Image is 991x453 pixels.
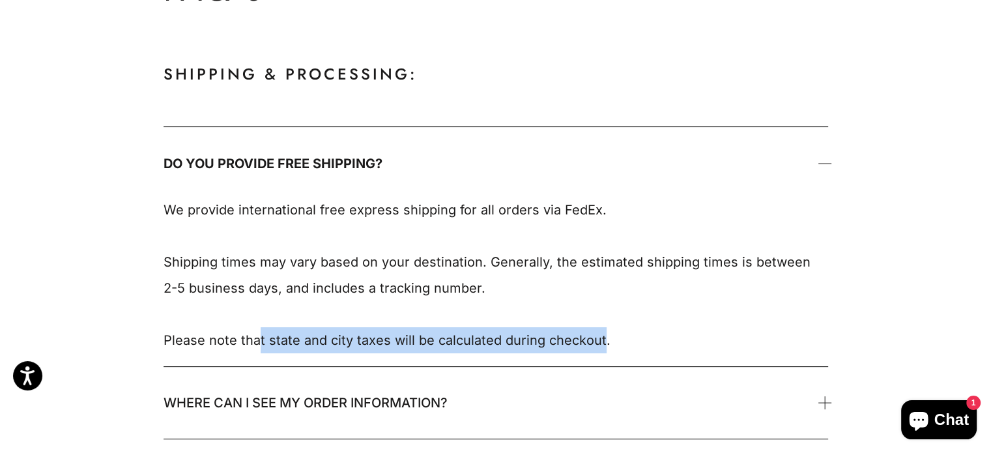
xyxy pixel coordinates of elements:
span: Do you provide free shipping? [164,151,382,177]
summary: Where can I see my order information? [164,367,828,439]
inbox-online-store-chat: Shopify online store chat [897,400,981,443]
p: Shipping & Processing: [164,61,828,87]
p: We provide international free express shipping for all orders via FedEx. Shipping times may vary ... [164,197,815,353]
span: Where can I see my order information? [164,390,448,416]
summary: Do you provide free shipping? [164,127,828,199]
